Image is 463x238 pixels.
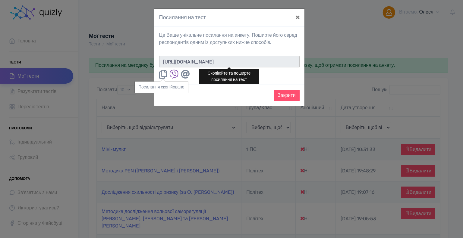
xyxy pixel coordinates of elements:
[135,82,188,93] div: Посилання скопiйовано
[159,32,300,46] p: Це Ваше унікальне посилання на анкету. Поширте його серед респондентів одним із доступнких нижче ...
[199,69,259,84] div: Скопіюйте та поширте посилання на тест
[274,90,300,101] button: Закрити
[159,14,206,22] h4: Посилання на тест
[291,9,304,26] button: ×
